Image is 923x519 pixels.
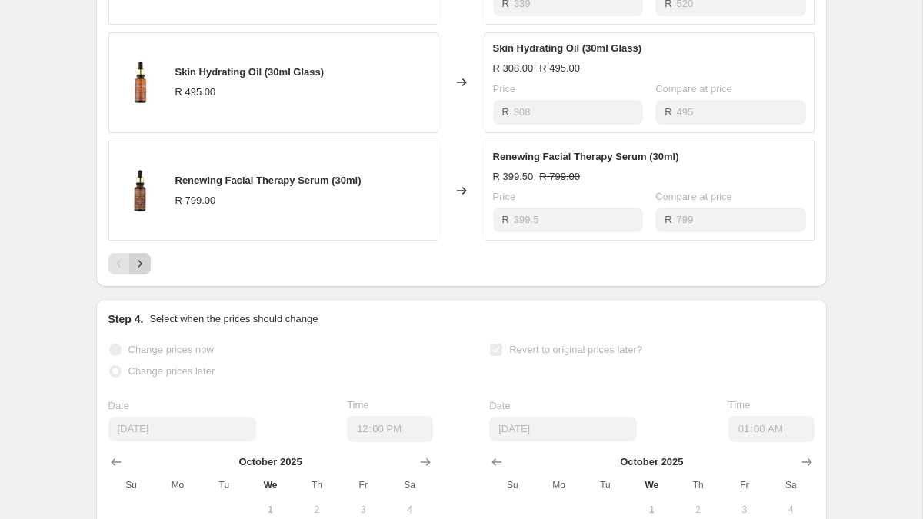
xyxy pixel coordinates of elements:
[588,479,622,491] span: Tu
[635,504,668,516] span: 1
[542,479,576,491] span: Mo
[149,311,318,327] p: Select when the prices should change
[347,399,368,411] span: Time
[675,473,721,497] th: Thursday
[253,504,287,516] span: 1
[175,175,362,186] span: Renewing Facial Therapy Serum (30ml)
[294,473,340,497] th: Thursday
[489,417,637,441] input: 10/1/2025
[207,479,241,491] span: Tu
[346,504,380,516] span: 3
[108,473,155,497] th: Sunday
[728,504,761,516] span: 3
[392,479,426,491] span: Sa
[108,253,151,274] nav: Pagination
[655,83,732,95] span: Compare at price
[768,473,814,497] th: Saturday
[721,473,768,497] th: Friday
[300,504,334,516] span: 2
[665,106,671,118] span: R
[681,504,715,516] span: 2
[539,171,580,182] span: R 799.00
[386,473,432,497] th: Saturday
[728,399,750,411] span: Time
[536,473,582,497] th: Monday
[346,479,380,491] span: Fr
[509,344,642,355] span: Revert to original prices later?
[128,344,214,355] span: Change prices now
[340,473,386,497] th: Friday
[117,168,163,214] img: renewing-facial-therapy-serum_80x.jpg
[493,171,534,182] span: R 399.50
[635,479,668,491] span: We
[129,253,151,274] button: Next
[161,479,195,491] span: Mo
[117,59,163,105] img: skin-hydrating-oil_80x.jpg
[502,214,509,225] span: R
[415,451,436,473] button: Show next month, November 2025
[347,416,433,442] input: 12:00
[493,83,516,95] span: Price
[774,504,808,516] span: 4
[392,504,426,516] span: 4
[493,42,642,54] span: Skin Hydrating Oil (30ml Glass)
[115,479,148,491] span: Su
[201,473,247,497] th: Tuesday
[495,479,529,491] span: Su
[728,479,761,491] span: Fr
[489,400,510,411] span: Date
[796,451,818,473] button: Show next month, November 2025
[728,416,815,442] input: 12:00
[108,400,129,411] span: Date
[665,214,671,225] span: R
[105,451,127,473] button: Show previous month, September 2025
[628,473,675,497] th: Wednesday
[175,86,216,98] span: R 495.00
[247,473,293,497] th: Wednesday
[493,151,679,162] span: Renewing Facial Therapy Serum (30ml)
[502,106,509,118] span: R
[155,473,201,497] th: Monday
[655,191,732,202] span: Compare at price
[300,479,334,491] span: Th
[108,417,256,441] input: 10/1/2025
[681,479,715,491] span: Th
[774,479,808,491] span: Sa
[128,365,215,377] span: Change prices later
[539,62,580,74] span: R 495.00
[486,451,508,473] button: Show previous month, September 2025
[493,62,534,74] span: R 308.00
[253,479,287,491] span: We
[493,191,516,202] span: Price
[108,311,144,327] h2: Step 4.
[489,473,535,497] th: Sunday
[175,66,325,78] span: Skin Hydrating Oil (30ml Glass)
[175,195,216,206] span: R 799.00
[582,473,628,497] th: Tuesday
